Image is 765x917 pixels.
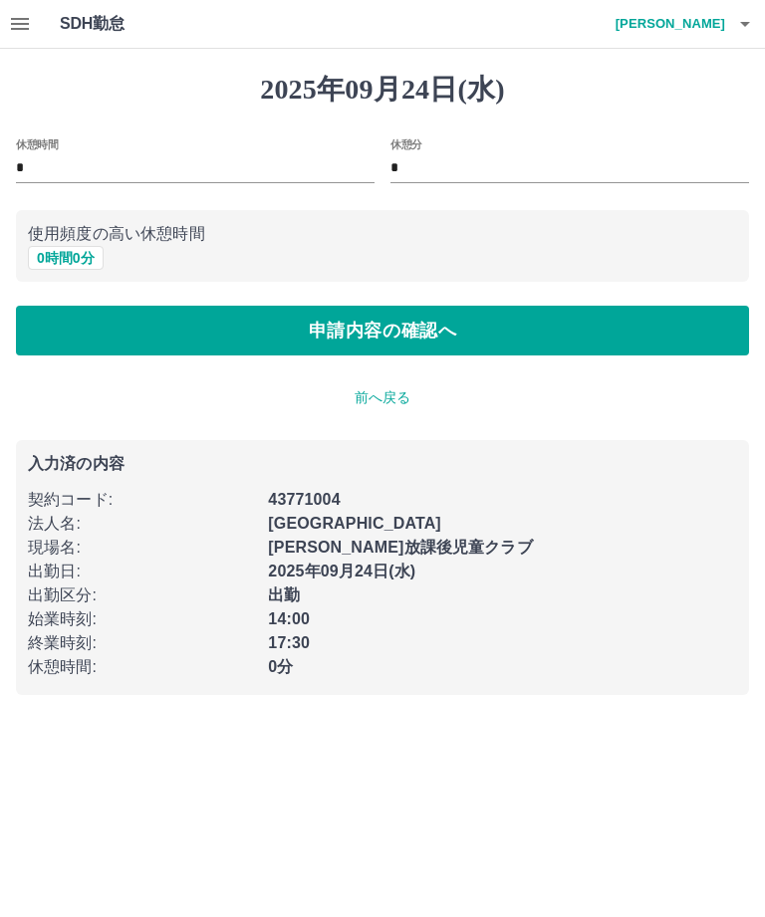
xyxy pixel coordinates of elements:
[268,491,340,508] b: 43771004
[268,563,415,579] b: 2025年09月24日(水)
[16,136,58,151] label: 休憩時間
[268,539,532,556] b: [PERSON_NAME]放課後児童クラブ
[28,607,256,631] p: 始業時刻 :
[28,246,104,270] button: 0時間0分
[16,387,749,408] p: 前へ戻る
[268,634,310,651] b: 17:30
[28,536,256,560] p: 現場名 :
[268,610,310,627] b: 14:00
[268,515,441,532] b: [GEOGRAPHIC_DATA]
[28,512,256,536] p: 法人名 :
[28,222,737,246] p: 使用頻度の高い休憩時間
[268,658,293,675] b: 0分
[28,456,737,472] p: 入力済の内容
[28,560,256,583] p: 出勤日 :
[16,73,749,107] h1: 2025年09月24日(水)
[390,136,422,151] label: 休憩分
[268,586,300,603] b: 出勤
[16,306,749,355] button: 申請内容の確認へ
[28,488,256,512] p: 契約コード :
[28,631,256,655] p: 終業時刻 :
[28,583,256,607] p: 出勤区分 :
[28,655,256,679] p: 休憩時間 :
